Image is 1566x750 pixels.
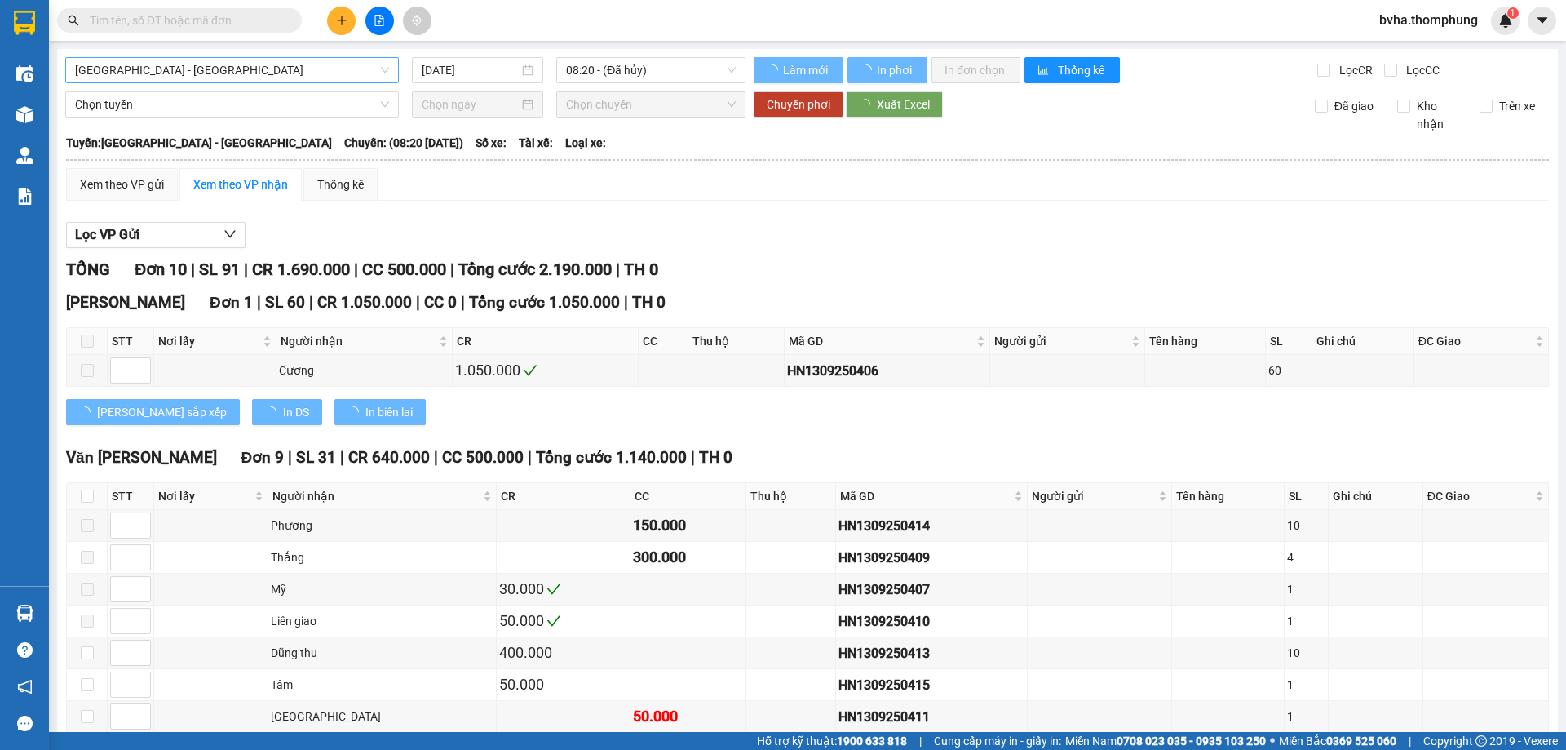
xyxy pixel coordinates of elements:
[362,260,446,279] span: CC 500.000
[434,448,438,467] span: |
[1326,734,1396,748] strong: 0369 525 060
[257,293,261,312] span: |
[1117,734,1266,748] strong: 0708 023 035 - 0935 103 250
[1510,7,1515,19] span: 1
[265,406,283,418] span: loading
[1287,580,1325,598] div: 1
[193,175,288,193] div: Xem theo VP nhận
[108,483,154,510] th: STT
[252,260,350,279] span: CR 1.690.000
[499,673,627,696] div: 50.000
[1270,738,1275,744] span: ⚪️
[639,328,688,355] th: CC
[14,11,35,35] img: logo-vxr
[374,15,385,26] span: file-add
[252,399,322,425] button: In DS
[1498,13,1513,28] img: icon-new-feature
[877,61,914,79] span: In phơi
[1287,644,1325,662] div: 10
[846,91,943,118] button: Xuất Excel
[469,293,620,312] span: Tổng cước 1.050.000
[688,328,785,355] th: Thu hộ
[66,399,240,425] button: [PERSON_NAME] sắp xếp
[271,708,493,726] div: [GEOGRAPHIC_DATA]
[1287,708,1325,726] div: 1
[66,222,246,248] button: Lọc VP Gửi
[746,483,836,510] th: Thu hộ
[1279,732,1396,750] span: Miền Bắc
[365,403,413,421] span: In biên lai
[836,701,1028,733] td: HN1309250411
[632,293,666,312] span: TH 0
[309,293,313,312] span: |
[1037,64,1051,78] span: bar-chart
[1410,97,1467,133] span: Kho nhận
[838,675,1024,695] div: HN1309250415
[1312,328,1414,355] th: Ghi chú
[17,716,33,731] span: message
[836,669,1028,701] td: HN1309250415
[1528,7,1556,35] button: caret-down
[199,260,240,279] span: SL 91
[1366,10,1491,30] span: bvha.thomphung
[624,293,628,312] span: |
[836,510,1028,542] td: HN1309250414
[334,399,426,425] button: In biên lai
[1287,548,1325,566] div: 4
[499,578,627,601] div: 30.000
[838,643,1024,663] div: HN1309250413
[1507,7,1519,19] sup: 1
[630,483,746,510] th: CC
[66,293,185,312] span: [PERSON_NAME]
[288,448,292,467] span: |
[271,676,493,694] div: Tâm
[317,175,364,193] div: Thống kê
[281,332,436,350] span: Người nhận
[16,106,33,123] img: warehouse-icon
[317,293,412,312] span: CR 1.050.000
[757,732,907,750] span: Hỗ trợ kỹ thuật:
[17,679,33,695] span: notification
[16,147,33,164] img: warehouse-icon
[108,328,154,355] th: STT
[931,57,1020,83] button: In đơn chọn
[271,612,493,630] div: Liên giao
[783,61,830,79] span: Làm mới
[836,606,1028,637] td: HN1309250410
[837,734,907,748] strong: 1900 633 818
[519,134,553,152] span: Tài xế:
[244,260,248,279] span: |
[265,293,305,312] span: SL 60
[1058,61,1107,79] span: Thống kê
[1287,517,1325,535] div: 10
[1268,362,1309,379] div: 60
[566,58,736,82] span: 08:20 - (Đã hủy)
[340,448,344,467] span: |
[68,15,79,26] span: search
[223,228,237,241] span: down
[458,260,612,279] span: Tổng cước 2.190.000
[16,65,33,82] img: warehouse-icon
[422,95,519,113] input: Chọn ngày
[66,136,332,149] b: Tuyến: [GEOGRAPHIC_DATA] - [GEOGRAPHIC_DATA]
[691,448,695,467] span: |
[424,293,457,312] span: CC 0
[934,732,1061,750] span: Cung cấp máy in - giấy in:
[847,57,927,83] button: In phơi
[877,95,930,113] span: Xuất Excel
[838,611,1024,632] div: HN1309250410
[1285,483,1328,510] th: SL
[75,58,389,82] span: Hà Nội - Nghệ An
[17,642,33,658] span: question-circle
[1266,328,1312,355] th: SL
[546,614,561,628] span: check
[271,517,493,535] div: Phương
[546,582,561,597] span: check
[994,332,1128,350] span: Người gửi
[476,134,507,152] span: Số xe:
[354,260,358,279] span: |
[699,448,732,467] span: TH 0
[442,448,524,467] span: CC 500.000
[789,332,972,350] span: Mã GD
[1333,61,1375,79] span: Lọc CR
